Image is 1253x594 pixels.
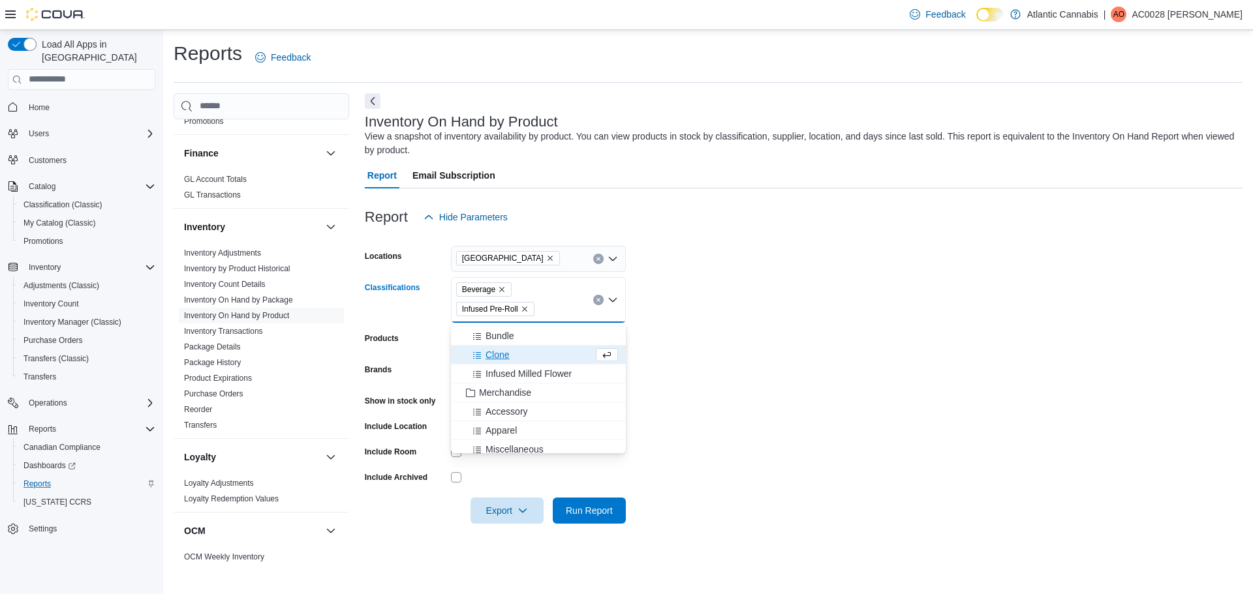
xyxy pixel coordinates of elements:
p: AC0028 [PERSON_NAME] [1132,7,1243,22]
span: Classification (Classic) [23,200,102,210]
a: Inventory Adjustments [184,248,261,258]
span: Transfers (Classic) [23,353,89,364]
span: Washington CCRS [18,494,155,510]
span: Customers [29,155,67,166]
span: Transfers [18,369,155,385]
p: | [1104,7,1106,22]
span: Email Subscription [412,162,495,188]
a: Customers [23,153,72,168]
span: Home [29,102,50,113]
button: Customers [3,151,161,170]
span: Operations [29,398,67,408]
span: Accessory [486,405,528,418]
button: Open list of options [608,254,618,264]
a: Purchase Orders [184,389,243,398]
a: Reorder [184,405,212,414]
a: My Catalog (Classic) [18,215,101,231]
button: Reports [23,421,61,437]
span: Infused Milled Flower [486,367,572,380]
button: Inventory [3,258,161,276]
span: Purchase Orders [18,333,155,348]
span: Dashboards [23,460,76,471]
a: Adjustments (Classic) [18,278,104,293]
span: Infused Pre-Roll [462,303,518,316]
span: Loyalty Redemption Values [184,494,279,504]
h3: Inventory On Hand by Product [365,114,558,130]
a: Transfers [184,421,217,430]
span: Home [23,99,155,115]
button: Accessory [451,402,626,421]
button: Infused Milled Flower [451,364,626,383]
a: Package History [184,358,241,367]
span: Run Report [566,504,613,517]
a: Purchase Orders [18,333,88,348]
button: Inventory [323,219,339,235]
span: Reports [29,424,56,434]
label: Classifications [365,282,420,293]
a: Inventory On Hand by Package [184,295,293,304]
button: Loyalty [323,449,339,465]
span: Inventory [29,262,61,273]
label: Include Location [365,421,427,432]
button: My Catalog (Classic) [13,214,161,232]
span: Transfers [23,372,56,382]
span: Adjustments (Classic) [23,280,99,291]
span: Package Details [184,342,241,352]
label: Include Room [365,447,416,457]
button: Catalog [3,177,161,196]
a: Loyalty Redemption Values [184,494,279,503]
button: Clone [451,346,626,364]
span: Product Expirations [184,373,252,383]
button: Next [365,93,380,109]
button: Promotions [13,232,161,250]
span: Purchase Orders [184,389,243,399]
label: Locations [365,251,402,261]
button: [US_STATE] CCRS [13,493,161,511]
button: Catalog [23,179,61,194]
button: Canadian Compliance [13,438,161,456]
button: Purchase Orders [13,331,161,349]
span: Catalog [29,181,55,192]
span: Settings [29,524,57,534]
a: Feedback [250,44,316,70]
span: My Catalog (Classic) [18,215,155,231]
button: Inventory Manager (Classic) [13,313,161,331]
span: Adjustments (Classic) [18,278,155,293]
span: Load All Apps in [GEOGRAPHIC_DATA] [37,38,155,64]
span: Beverage [462,283,495,296]
input: Dark Mode [976,8,1004,22]
span: Feedback [925,8,965,21]
a: Promotions [184,117,224,126]
span: Infused Pre-Roll [456,302,534,316]
a: Settings [23,521,62,537]
button: Run Report [553,497,626,524]
span: GL Transactions [184,190,241,200]
a: [US_STATE] CCRS [18,494,97,510]
span: Package History [184,357,241,368]
span: Report [367,162,397,188]
label: Brands [365,364,392,375]
button: Bundle [451,327,626,346]
button: Users [23,126,54,141]
span: Topical [486,310,514,323]
span: Inventory by Product Historical [184,263,290,274]
span: Galway [456,251,560,265]
button: Apparel [451,421,626,440]
span: Customers [23,152,155,168]
a: Package Details [184,342,241,351]
span: Clone [486,348,510,361]
button: Users [3,125,161,143]
button: Operations [23,395,72,411]
button: Clear input [593,254,604,264]
button: Remove Galway from selection in this group [546,254,554,262]
a: Product Expirations [184,374,252,383]
button: Inventory [23,260,66,275]
a: Dashboards [18,458,81,473]
a: Home [23,100,55,115]
button: Classification (Classic) [13,196,161,214]
span: Inventory On Hand by Package [184,295,293,305]
span: Merchandise [479,386,531,399]
button: OCM [184,524,320,537]
label: Products [365,333,399,344]
button: Remove Beverage from selection in this group [498,286,506,293]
